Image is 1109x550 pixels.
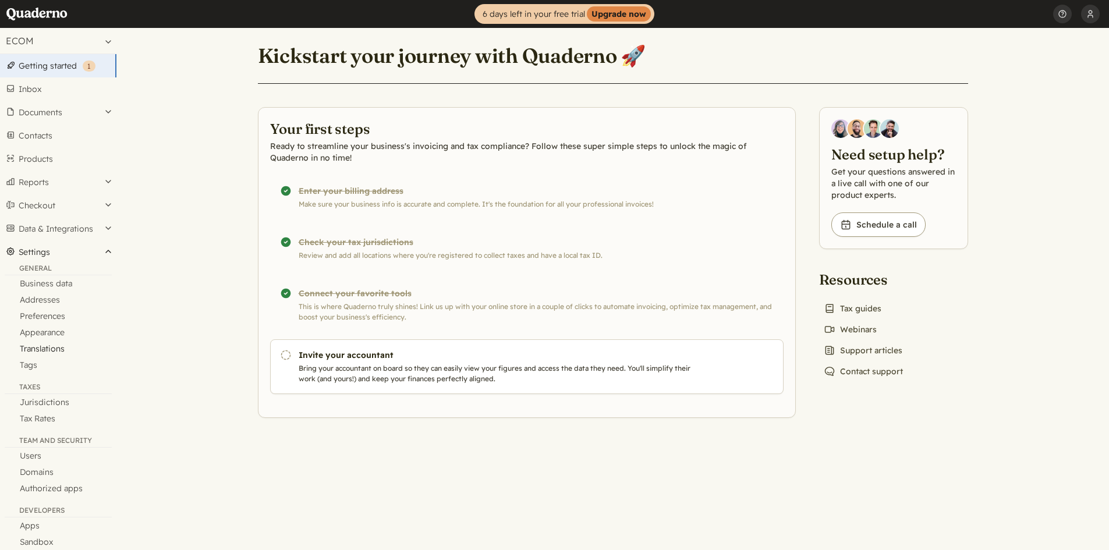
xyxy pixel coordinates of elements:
img: Diana Carrasco, Account Executive at Quaderno [831,119,850,138]
a: Contact support [819,363,908,379]
p: Bring your accountant on board so they can easily view your figures and access the data they need... [299,363,696,384]
h1: Kickstart your journey with Quaderno 🚀 [258,43,646,69]
h2: Resources [819,270,908,289]
a: Webinars [819,321,881,338]
p: Ready to streamline your business's invoicing and tax compliance? Follow these super simple steps... [270,140,784,164]
a: Tax guides [819,300,886,317]
span: 1 [87,62,91,70]
a: Invite your accountant Bring your accountant on board so they can easily view your figures and ac... [270,339,784,394]
h2: Your first steps [270,119,784,138]
h2: Need setup help? [831,145,956,164]
a: Schedule a call [831,212,926,237]
a: 6 days left in your free trialUpgrade now [474,4,654,24]
p: Get your questions answered in a live call with one of our product experts. [831,166,956,201]
div: Team and security [5,436,112,448]
strong: Upgrade now [587,6,651,22]
h3: Invite your accountant [299,349,696,361]
img: Jairo Fumero, Account Executive at Quaderno [848,119,866,138]
a: Support articles [819,342,907,359]
div: Developers [5,506,112,517]
div: General [5,264,112,275]
img: Javier Rubio, DevRel at Quaderno [880,119,899,138]
div: Taxes [5,382,112,394]
img: Ivo Oltmans, Business Developer at Quaderno [864,119,883,138]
